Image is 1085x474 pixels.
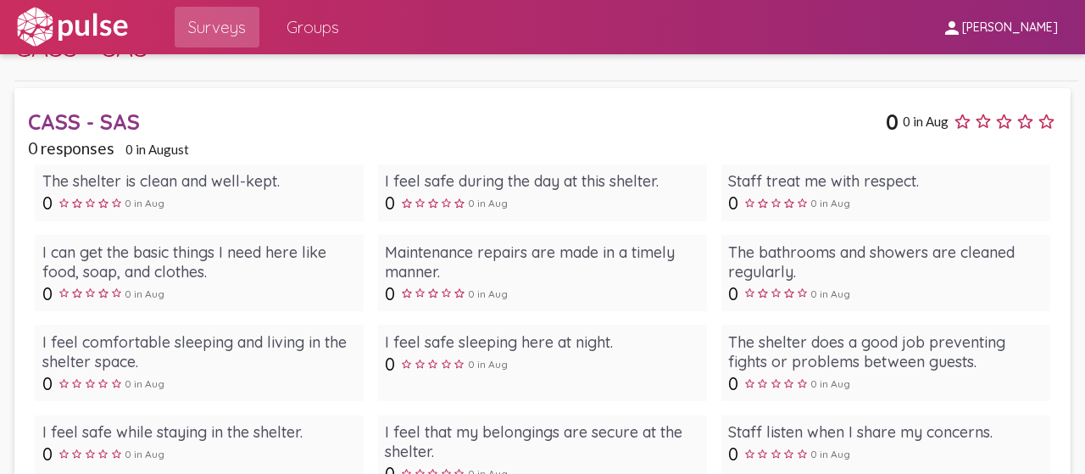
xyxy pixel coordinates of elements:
span: 0 in Aug [810,377,850,390]
span: 0 in Aug [125,287,164,300]
span: 0 [886,109,899,135]
span: 0 [385,283,395,304]
mat-icon: person [942,18,962,38]
span: [PERSON_NAME] [962,20,1058,36]
span: 0 [728,192,738,214]
div: The bathrooms and showers are cleaned regularly. [728,243,1043,282]
a: Groups [273,7,353,47]
span: 0 [42,283,53,304]
span: 0 in Aug [810,287,850,300]
span: 0 [385,354,395,375]
span: 0 in Aug [468,197,508,209]
span: 0 [42,192,53,214]
span: Surveys [188,12,246,42]
div: I can get the basic things I need here like food, soap, and clothes. [42,243,357,282]
span: 0 [728,283,738,304]
div: I feel that my belongings are secure at the shelter. [385,422,699,461]
span: 0 in Aug [125,377,164,390]
div: Maintenance repairs are made in a timely manner. [385,243,699,282]
div: The shelter does a good job preventing fights or problems between guests. [728,332,1043,371]
span: 0 [728,373,738,394]
span: 0 in Aug [810,197,850,209]
span: 0 in Aug [468,358,508,371]
a: Surveys [175,7,259,47]
span: 0 [728,443,738,465]
div: Staff treat me with respect. [728,171,1043,191]
div: The shelter is clean and well-kept. [42,171,357,191]
img: white-logo.svg [14,6,131,48]
span: 0 in Aug [125,197,164,209]
span: 0 in Aug [468,287,508,300]
div: CASS - SAS [28,109,886,135]
span: 0 [42,373,53,394]
span: 0 in August [125,142,189,157]
div: I feel safe during the day at this shelter. [385,171,699,191]
span: 0 in Aug [903,114,949,129]
span: 0 in Aug [125,448,164,460]
span: 0 in Aug [810,448,850,460]
div: I feel comfortable sleeping and living in the shelter space. [42,332,357,371]
div: I feel safe while staying in the shelter. [42,422,357,442]
span: 0 [42,443,53,465]
span: 0 [385,192,395,214]
span: 0 responses [28,138,114,158]
span: Groups [287,12,339,42]
div: I feel safe sleeping here at night. [385,332,699,352]
div: Staff listen when I share my concerns. [728,422,1043,442]
button: [PERSON_NAME] [928,11,1071,42]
